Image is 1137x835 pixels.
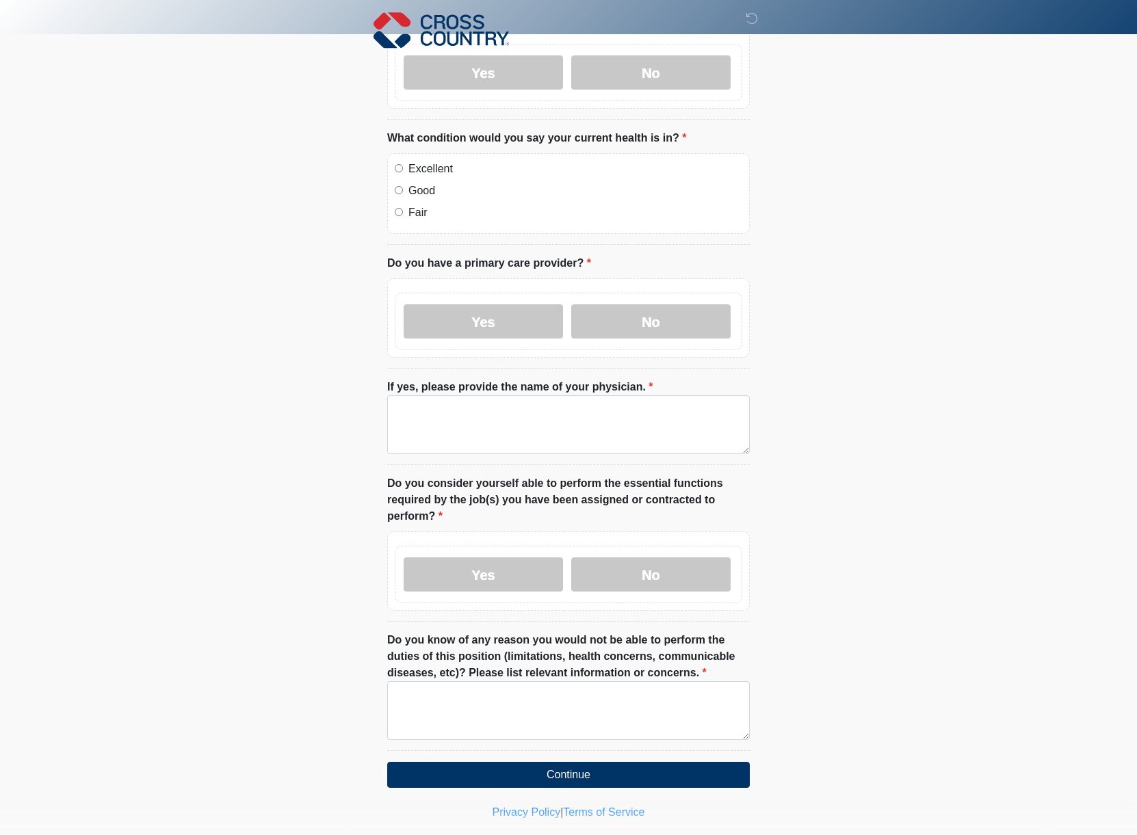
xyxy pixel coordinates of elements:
[571,304,731,339] label: No
[408,204,742,221] label: Fair
[571,55,731,90] label: No
[563,806,644,818] a: Terms of Service
[395,164,403,172] input: Excellent
[374,10,509,50] img: Cross Country Logo
[571,557,731,592] label: No
[408,183,742,199] label: Good
[493,806,561,818] a: Privacy Policy
[387,130,686,146] label: What condition would you say your current health is in?
[404,55,563,90] label: Yes
[387,379,653,395] label: If yes, please provide the name of your physician.
[404,304,563,339] label: Yes
[395,208,403,216] input: Fair
[408,161,742,177] label: Excellent
[560,806,563,818] a: |
[387,475,750,525] label: Do you consider yourself able to perform the essential functions required by the job(s) you have ...
[387,255,591,271] label: Do you have a primary care provider?
[387,632,750,681] label: Do you know of any reason you would not be able to perform the duties of this position (limitatio...
[387,762,750,788] button: Continue
[404,557,563,592] label: Yes
[395,186,403,194] input: Good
